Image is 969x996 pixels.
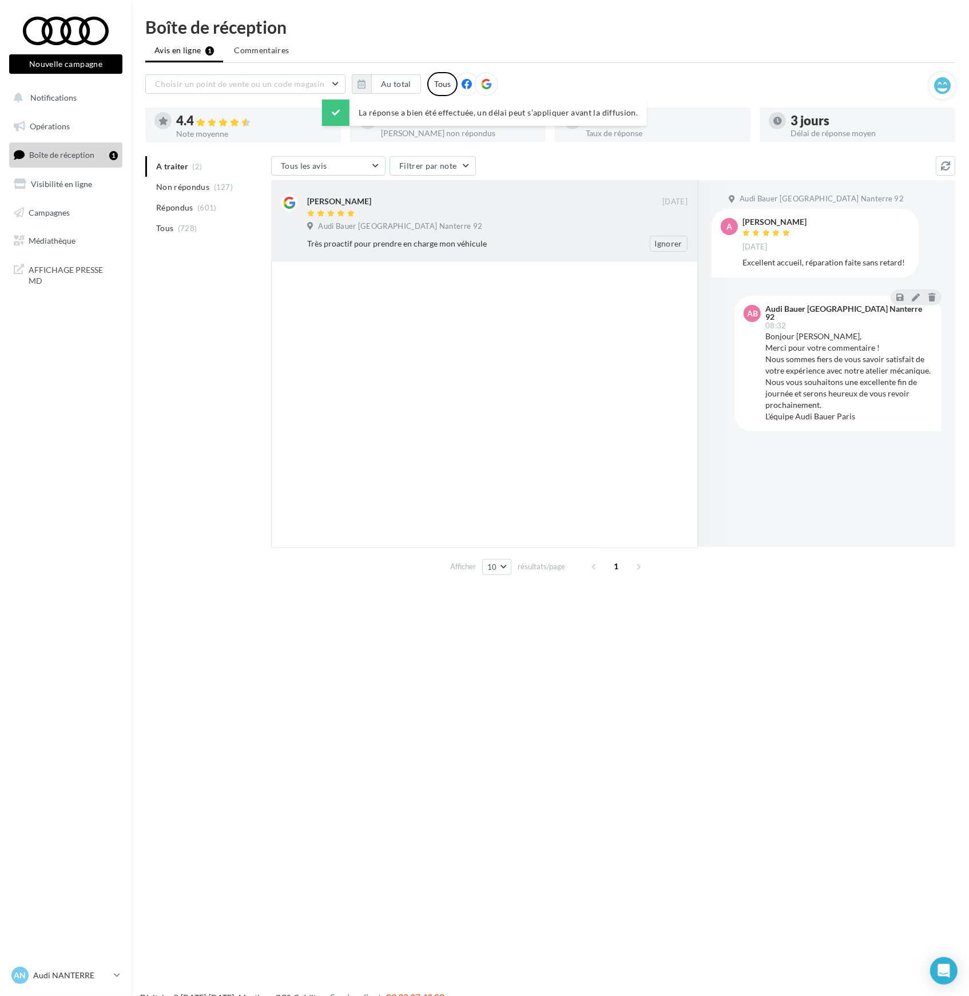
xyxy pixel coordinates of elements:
[742,242,768,252] span: [DATE]
[234,45,289,56] span: Commentaires
[586,129,741,137] div: Taux de réponse
[14,970,26,981] span: AN
[281,161,327,170] span: Tous les avis
[318,221,482,232] span: Audi Bauer [GEOGRAPHIC_DATA] Nanterre 92
[7,172,125,196] a: Visibilité en ligne
[427,72,458,96] div: Tous
[586,114,741,127] div: 83 %
[145,18,955,35] div: Boîte de réception
[214,182,233,192] span: (127)
[390,156,476,176] button: Filtrer par note
[197,203,217,212] span: (601)
[930,957,958,985] div: Open Intercom Messenger
[307,196,371,207] div: [PERSON_NAME]
[156,181,209,193] span: Non répondus
[156,202,193,213] span: Répondus
[7,201,125,225] a: Campagnes
[7,114,125,138] a: Opérations
[7,142,125,167] a: Boîte de réception1
[482,559,511,575] button: 10
[765,331,932,422] div: Bonjour [PERSON_NAME], Merci pour votre commentaire ! Nous sommes fiers de vous savoir satisfait ...
[31,179,92,189] span: Visibilité en ligne
[747,308,758,319] span: AB
[650,236,688,252] button: Ignorer
[30,93,77,102] span: Notifications
[178,224,197,233] span: (728)
[7,86,120,110] button: Notifications
[791,114,946,127] div: 3 jours
[176,114,332,128] div: 4.4
[607,557,626,576] span: 1
[518,561,565,572] span: résultats/page
[662,197,688,207] span: [DATE]
[29,236,76,245] span: Médiathèque
[322,100,647,126] div: La réponse a bien été effectuée, un délai peut s’appliquer avant la diffusion.
[156,223,173,234] span: Tous
[29,150,94,160] span: Boîte de réception
[307,238,613,249] div: Très proactif pour prendre en charge mon véhicule
[109,151,118,160] div: 1
[352,74,421,94] button: Au total
[765,322,787,330] span: 08:32
[30,121,70,131] span: Opérations
[450,561,476,572] span: Afficher
[145,74,345,94] button: Choisir un point de vente ou un code magasin
[9,54,122,74] button: Nouvelle campagne
[271,156,386,176] button: Tous les avis
[740,194,904,204] span: Audi Bauer [GEOGRAPHIC_DATA] Nanterre 92
[487,562,497,572] span: 10
[742,257,910,268] div: Excellent accueil, réparation faite sans retard!
[7,229,125,253] a: Médiathèque
[742,218,807,226] div: [PERSON_NAME]
[176,130,332,138] div: Note moyenne
[33,970,109,981] p: Audi NANTERRE
[7,257,125,291] a: AFFICHAGE PRESSE MD
[155,79,324,89] span: Choisir un point de vente ou un code magasin
[29,207,70,217] span: Campagnes
[791,129,946,137] div: Délai de réponse moyen
[726,221,732,232] span: A
[29,262,118,287] span: AFFICHAGE PRESSE MD
[371,74,421,94] button: Au total
[9,965,122,986] a: AN Audi NANTERRE
[765,305,930,321] div: Audi Bauer [GEOGRAPHIC_DATA] Nanterre 92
